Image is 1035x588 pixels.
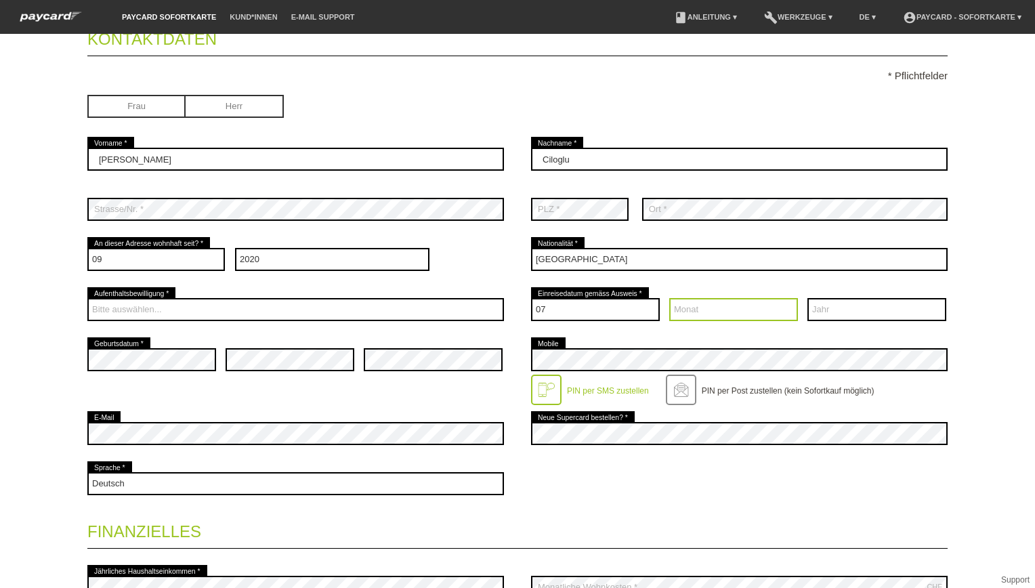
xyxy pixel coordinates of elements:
[702,386,874,396] label: PIN per Post zustellen (kein Sofortkauf möglich)
[674,11,688,24] i: book
[284,13,362,21] a: E-Mail Support
[1001,575,1030,585] a: Support
[567,386,649,396] label: PIN per SMS zustellen
[764,11,778,24] i: build
[896,13,1028,21] a: account_circlepaycard - Sofortkarte ▾
[14,16,88,26] a: paycard Sofortkarte
[223,13,284,21] a: Kund*innen
[87,509,948,549] legend: Finanzielles
[14,9,88,24] img: paycard Sofortkarte
[115,13,223,21] a: paycard Sofortkarte
[853,13,883,21] a: DE ▾
[87,16,948,56] legend: Kontaktdaten
[87,70,948,81] p: * Pflichtfelder
[667,13,744,21] a: bookAnleitung ▾
[757,13,839,21] a: buildWerkzeuge ▾
[903,11,916,24] i: account_circle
